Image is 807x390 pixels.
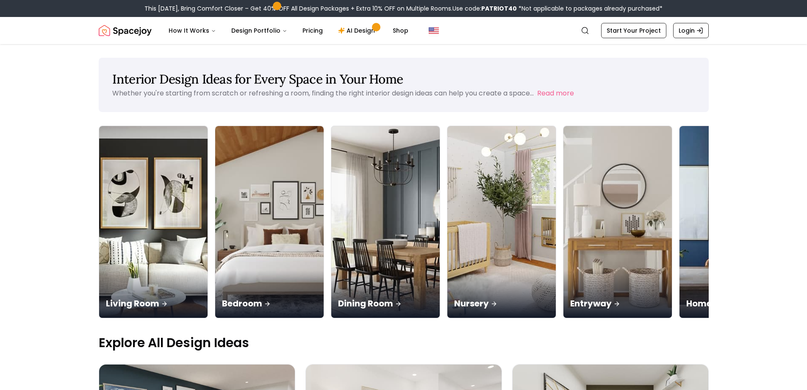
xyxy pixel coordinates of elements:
[99,126,208,318] a: Living RoomLiving Room
[447,126,556,318] img: Nursery
[331,22,384,39] a: AI Design
[679,126,788,318] img: Home Office
[537,88,574,98] button: Read more
[686,297,781,309] p: Home Office
[338,297,433,309] p: Dining Room
[112,88,534,98] p: Whether you're starting from scratch or refreshing a room, finding the right interior design idea...
[673,23,709,38] a: Login
[679,126,788,318] a: Home OfficeHome Office
[447,126,556,318] a: NurseryNursery
[225,22,294,39] button: Design Portfolio
[99,22,152,39] a: Spacejoy
[144,4,663,13] div: This [DATE], Bring Comfort Closer – Get 40% OFF All Design Packages + Extra 10% OFF on Multiple R...
[429,25,439,36] img: United States
[99,335,709,351] p: Explore All Design Ideas
[563,126,672,318] a: EntrywayEntryway
[570,297,665,309] p: Entryway
[112,71,695,87] h1: Interior Design Ideas for Every Space in Your Home
[454,297,549,309] p: Nursery
[331,126,440,318] img: Dining Room
[296,22,330,39] a: Pricing
[162,22,415,39] nav: Main
[331,126,440,318] a: Dining RoomDining Room
[222,297,317,309] p: Bedroom
[563,126,672,318] img: Entryway
[215,126,324,318] img: Bedroom
[162,22,223,39] button: How It Works
[106,297,201,309] p: Living Room
[386,22,415,39] a: Shop
[517,4,663,13] span: *Not applicable to packages already purchased*
[99,126,208,318] img: Living Room
[452,4,517,13] span: Use code:
[601,23,666,38] a: Start Your Project
[215,126,324,318] a: BedroomBedroom
[99,17,709,44] nav: Global
[481,4,517,13] b: PATRIOT40
[99,22,152,39] img: Spacejoy Logo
